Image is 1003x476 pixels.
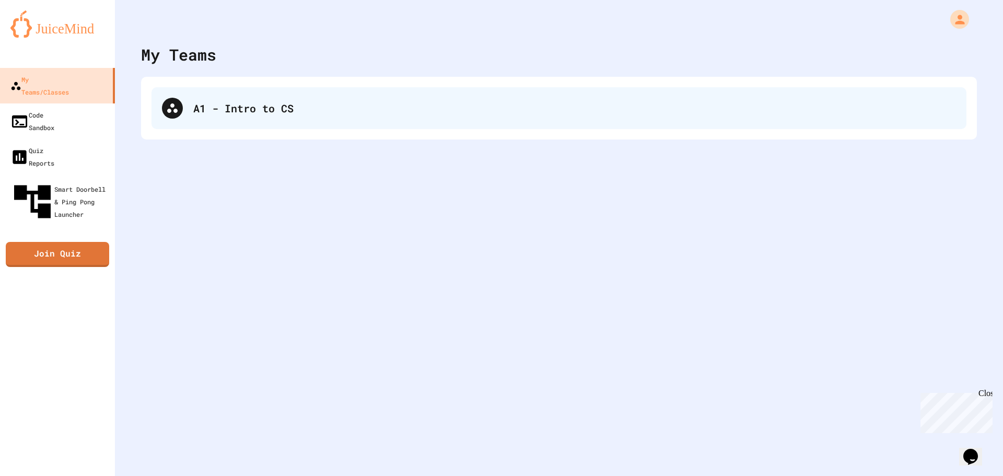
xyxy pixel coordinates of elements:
[6,242,109,267] a: Join Quiz
[10,144,54,169] div: Quiz Reports
[10,180,111,224] div: Smart Doorbell & Ping Pong Launcher
[141,43,216,66] div: My Teams
[10,10,104,38] img: logo-orange.svg
[10,73,69,98] div: My Teams/Classes
[939,7,972,31] div: My Account
[916,389,993,433] iframe: chat widget
[4,4,72,66] div: Chat with us now!Close
[151,87,966,129] div: A1 - Intro to CS
[10,109,54,134] div: Code Sandbox
[193,100,956,116] div: A1 - Intro to CS
[959,434,993,466] iframe: chat widget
